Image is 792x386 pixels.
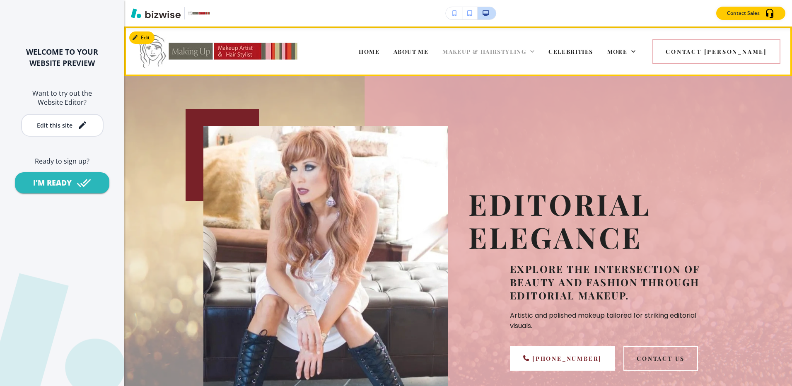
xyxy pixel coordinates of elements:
p: Artistic and polished makeup tailored for striking editorial visuals. [510,310,713,331]
img: Bizwise Logo [131,8,181,18]
button: Edit this site [21,114,104,137]
button: Contact Us [623,346,698,371]
span: MAKEUP & HAIRSTYLING [442,48,526,55]
span: HOME [359,48,379,55]
a: [PHONE_NUMBER] [510,346,615,371]
p: Contact Sales [727,10,760,17]
img: Your Logo [188,11,210,15]
button: Edit [129,31,155,44]
h6: Want to try out the Website Editor? [13,89,111,107]
button: Contact Sales [716,7,785,20]
img: Doris Lew [137,34,301,68]
div: I'M READY [33,178,72,188]
div: Edit this site [37,122,72,128]
div: MAKEUP & HAIRSTYLING [442,47,534,55]
button: I'M READY [15,172,109,193]
div: More [607,47,636,55]
span: More [607,48,628,55]
h5: Explore the intersection of beauty and fashion through editorial makeup. [510,262,713,302]
h6: Ready to sign up? [13,157,111,166]
span: ABOUT ME [394,48,428,55]
h1: Editorial Elegance [468,188,713,254]
span: CELEBRITIES [548,48,593,55]
h2: WELCOME TO YOUR WEBSITE PREVIEW [13,46,111,69]
button: Contact [PERSON_NAME] [652,39,780,64]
